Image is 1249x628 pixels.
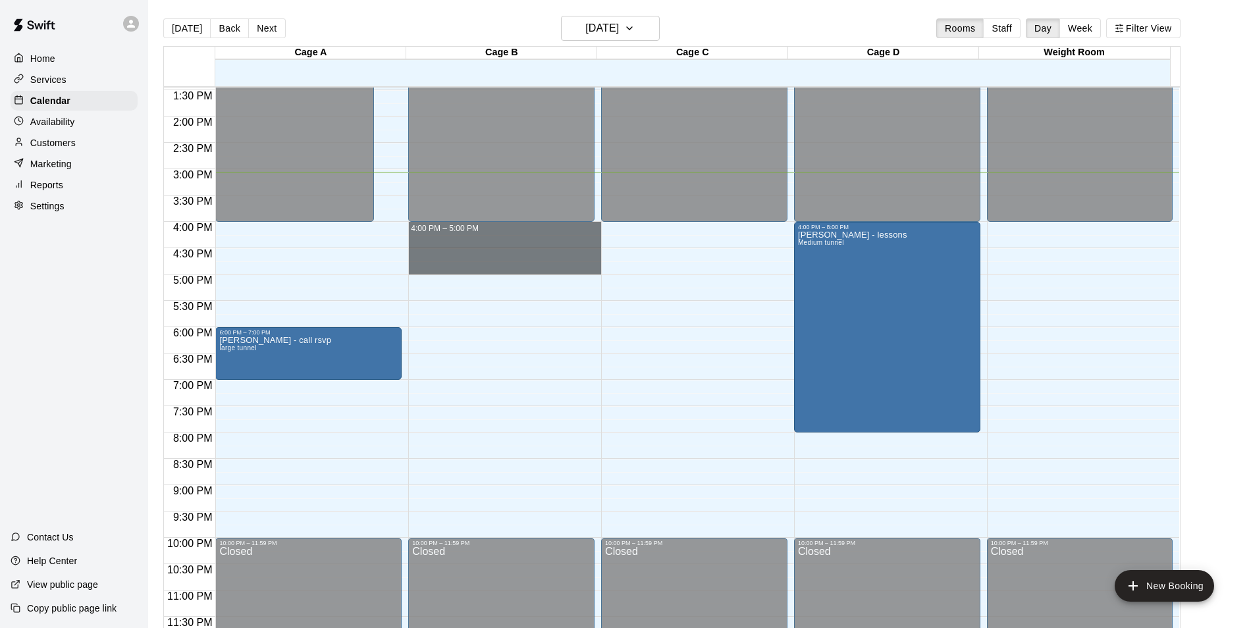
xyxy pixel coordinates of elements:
[170,432,216,444] span: 8:00 PM
[219,540,398,546] div: 10:00 PM – 11:59 PM
[219,344,256,352] span: large tunnel
[170,511,216,523] span: 9:30 PM
[170,275,216,286] span: 5:00 PM
[11,91,138,111] a: Calendar
[406,47,597,59] div: Cage B
[979,47,1170,59] div: Weight Room
[30,157,72,170] p: Marketing
[27,602,117,615] p: Copy public page link
[585,19,619,38] h6: [DATE]
[30,199,65,213] p: Settings
[788,47,979,59] div: Cage D
[11,112,138,132] a: Availability
[30,94,70,107] p: Calendar
[248,18,285,38] button: Next
[30,73,66,86] p: Services
[11,70,138,90] a: Services
[163,18,211,38] button: [DATE]
[219,329,398,336] div: 6:00 PM – 7:00 PM
[164,564,215,575] span: 10:30 PM
[164,617,215,628] span: 11:30 PM
[30,115,75,128] p: Availability
[30,178,63,192] p: Reports
[170,353,216,365] span: 6:30 PM
[1059,18,1101,38] button: Week
[794,222,980,432] div: 4:00 PM – 8:00 PM: Kelvin - lessons
[170,196,216,207] span: 3:30 PM
[164,590,215,602] span: 11:00 PM
[11,49,138,68] a: Home
[411,224,479,233] span: 4:00 PM – 5:00 PM
[1106,18,1180,38] button: Filter View
[170,301,216,312] span: 5:30 PM
[215,47,406,59] div: Cage A
[11,175,138,195] a: Reports
[170,248,216,259] span: 4:30 PM
[11,154,138,174] a: Marketing
[170,117,216,128] span: 2:00 PM
[561,16,660,41] button: [DATE]
[170,380,216,391] span: 7:00 PM
[27,578,98,591] p: View public page
[936,18,984,38] button: Rooms
[27,531,74,544] p: Contact Us
[210,18,249,38] button: Back
[215,327,402,380] div: 6:00 PM – 7:00 PM: Elijah - call rsvp
[983,18,1021,38] button: Staff
[170,169,216,180] span: 3:00 PM
[1115,570,1214,602] button: add
[30,52,55,65] p: Home
[170,459,216,470] span: 8:30 PM
[1026,18,1060,38] button: Day
[170,327,216,338] span: 6:00 PM
[30,136,76,149] p: Customers
[164,538,215,549] span: 10:00 PM
[170,406,216,417] span: 7:30 PM
[11,196,138,216] a: Settings
[170,485,216,496] span: 9:00 PM
[991,540,1169,546] div: 10:00 PM – 11:59 PM
[798,239,844,246] span: Medium tunnel
[798,540,976,546] div: 10:00 PM – 11:59 PM
[170,90,216,101] span: 1:30 PM
[11,133,138,153] a: Customers
[170,143,216,154] span: 2:30 PM
[597,47,788,59] div: Cage C
[27,554,77,567] p: Help Center
[170,222,216,233] span: 4:00 PM
[605,540,784,546] div: 10:00 PM – 11:59 PM
[798,224,976,230] div: 4:00 PM – 8:00 PM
